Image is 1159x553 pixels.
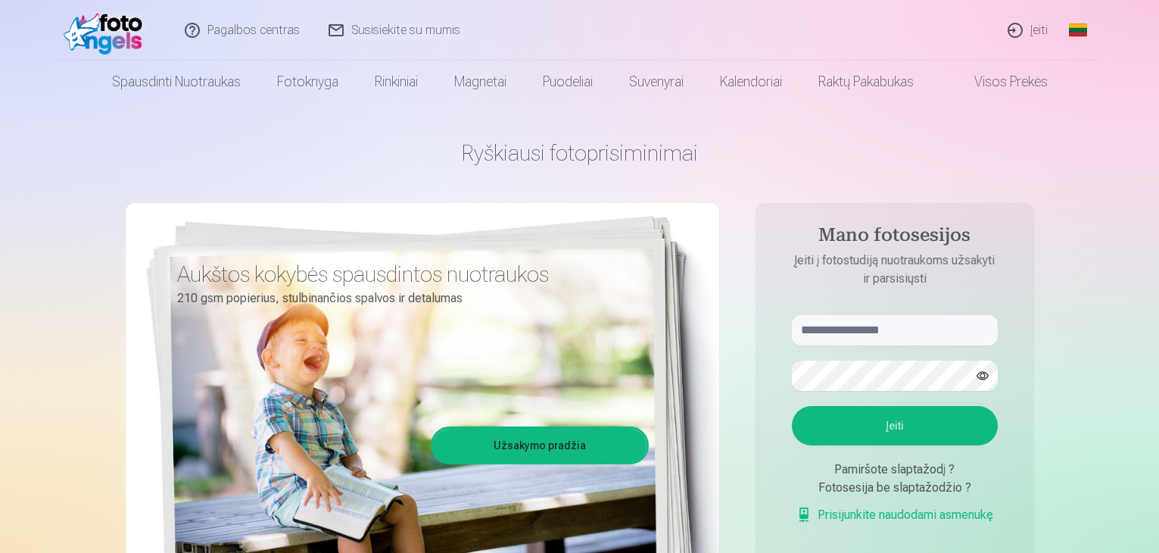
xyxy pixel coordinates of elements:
a: Puodeliai [525,61,611,103]
h3: Aukštos kokybės spausdintos nuotraukos [177,261,637,288]
a: Užsakymo pradžia [433,429,646,462]
a: Fotoknyga [259,61,357,103]
a: Kalendoriai [702,61,800,103]
a: Visos prekės [932,61,1066,103]
p: 210 gsm popierius, stulbinančios spalvos ir detalumas [177,288,637,309]
a: Spausdinti nuotraukas [94,61,259,103]
div: Pamiršote slaptažodį ? [792,461,998,479]
a: Prisijunkite naudodami asmenukę [796,506,993,524]
button: Įeiti [792,406,998,445]
a: Rinkiniai [357,61,436,103]
a: Magnetai [436,61,525,103]
div: Fotosesija be slaptažodžio ? [792,479,998,497]
h4: Mano fotosesijos [777,224,1013,252]
a: Raktų pakabukas [800,61,932,103]
h1: Ryškiausi fotoprisiminimai [126,139,1034,167]
p: Įeiti į fotostudiją nuotraukoms užsakyti ir parsisiųsti [777,252,1013,288]
img: /fa2 [64,6,151,55]
a: Suvenyrai [611,61,702,103]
